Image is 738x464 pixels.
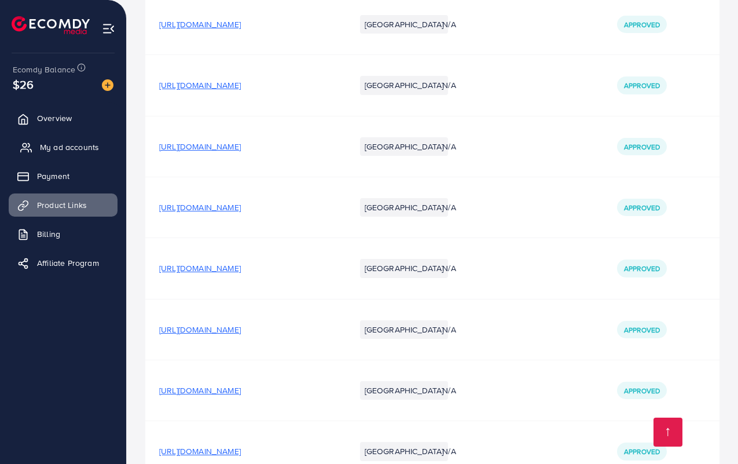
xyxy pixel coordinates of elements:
[624,203,660,213] span: Approved
[360,76,449,94] li: [GEOGRAPHIC_DATA]
[624,325,660,335] span: Approved
[624,142,660,152] span: Approved
[159,445,241,457] span: [URL][DOMAIN_NAME]
[9,136,118,159] a: My ad accounts
[159,385,241,396] span: [URL][DOMAIN_NAME]
[442,324,456,335] span: N/A
[689,412,729,455] iframe: Chat
[442,141,456,152] span: N/A
[40,141,99,153] span: My ad accounts
[442,445,456,457] span: N/A
[624,81,660,90] span: Approved
[37,199,87,211] span: Product Links
[13,64,75,75] span: Ecomdy Balance
[159,141,241,152] span: [URL][DOMAIN_NAME]
[624,20,660,30] span: Approved
[159,19,241,30] span: [URL][DOMAIN_NAME]
[12,16,90,34] img: logo
[360,137,449,156] li: [GEOGRAPHIC_DATA]
[442,385,456,396] span: N/A
[9,251,118,275] a: Affiliate Program
[13,76,34,93] span: $26
[102,79,113,91] img: image
[9,107,118,130] a: Overview
[442,79,456,91] span: N/A
[624,386,660,396] span: Approved
[37,257,99,269] span: Affiliate Program
[360,15,449,34] li: [GEOGRAPHIC_DATA]
[37,228,60,240] span: Billing
[442,202,456,213] span: N/A
[102,22,115,35] img: menu
[442,19,456,30] span: N/A
[37,112,72,124] span: Overview
[159,324,241,335] span: [URL][DOMAIN_NAME]
[360,259,449,277] li: [GEOGRAPHIC_DATA]
[360,381,449,400] li: [GEOGRAPHIC_DATA]
[360,442,449,461] li: [GEOGRAPHIC_DATA]
[624,447,660,456] span: Approved
[159,79,241,91] span: [URL][DOMAIN_NAME]
[9,193,118,217] a: Product Links
[159,202,241,213] span: [URL][DOMAIN_NAME]
[624,264,660,273] span: Approved
[37,170,69,182] span: Payment
[360,320,449,339] li: [GEOGRAPHIC_DATA]
[9,222,118,246] a: Billing
[360,198,449,217] li: [GEOGRAPHIC_DATA]
[442,262,456,274] span: N/A
[9,165,118,188] a: Payment
[159,262,241,274] span: [URL][DOMAIN_NAME]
